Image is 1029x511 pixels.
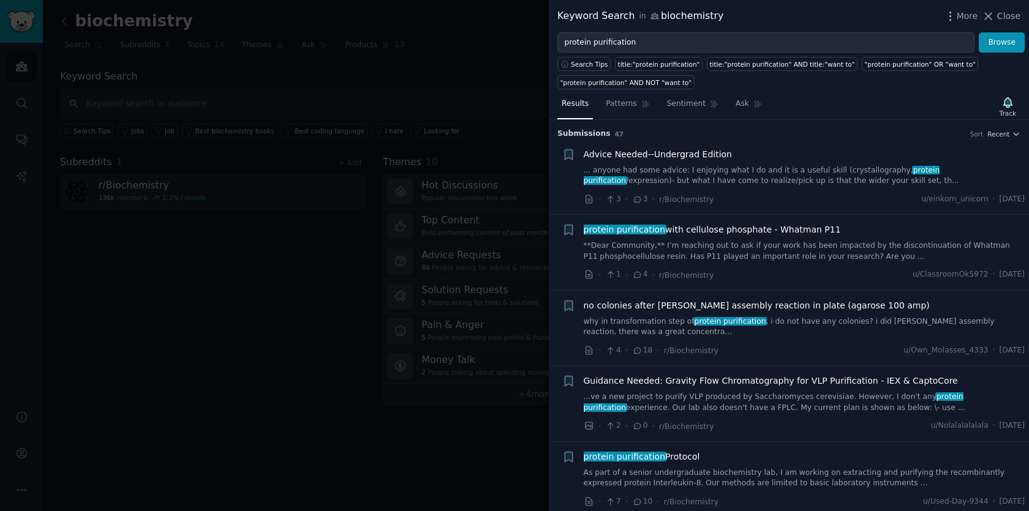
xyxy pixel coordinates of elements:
[584,223,841,236] span: with cellulose phosphate - Whatman P11
[632,194,647,205] span: 3
[557,32,974,53] input: Try a keyword related to your business
[605,345,620,356] span: 4
[923,496,989,507] span: u/Used-Day-9344
[584,299,930,312] a: no colonies after [PERSON_NAME] assembly reaction in plate (agarose 100 amp)
[659,422,714,431] span: r/Biochemistry
[987,130,1020,138] button: Recent
[584,468,1025,489] a: As part of a senior undergraduate biochemistry lab, I am working on extracting and purifying the ...
[615,57,703,71] a: title:"protein purification"
[913,269,989,280] span: u/ClassroomOk5972
[598,420,601,433] span: ·
[663,94,723,119] a: Sentiment
[557,9,723,24] div: Keyword Search biochemistry
[993,496,995,507] span: ·
[993,420,995,431] span: ·
[659,195,714,204] span: r/Biochemistry
[993,194,995,205] span: ·
[731,94,766,119] a: Ask
[584,450,700,463] span: Protocol
[625,495,628,508] span: ·
[1000,109,1016,117] div: Track
[931,420,989,431] span: u/Nolalalalalala
[944,10,978,23] button: More
[598,344,601,357] span: ·
[657,495,659,508] span: ·
[639,11,646,22] span: in
[987,130,1009,138] span: Recent
[1000,345,1025,356] span: [DATE]
[584,148,732,161] a: Advice Needed--Undergrad Edition
[625,420,628,433] span: ·
[625,269,628,282] span: ·
[605,496,620,507] span: 7
[560,78,692,87] div: "protein purification" AND NOT "want to"
[598,193,601,206] span: ·
[979,32,1025,53] button: Browse
[921,194,988,205] span: u/einkorn_unicorn
[652,193,655,206] span: ·
[995,94,1020,119] button: Track
[584,241,1025,262] a: **Dear Community,** I’m reaching out to ask if your work has been impacted by the discontinuation...
[997,10,1020,23] span: Close
[1000,269,1025,280] span: [DATE]
[605,420,620,431] span: 2
[652,269,655,282] span: ·
[659,271,714,280] span: r/Biochemistry
[903,345,988,356] span: u/Own_Molasses_4333
[625,193,628,206] span: ·
[615,130,624,138] span: 47
[664,346,718,355] span: r/Biochemistry
[571,60,608,69] span: Search Tips
[957,10,978,23] span: More
[667,99,706,110] span: Sentiment
[605,269,620,280] span: 1
[625,344,628,357] span: ·
[652,420,655,433] span: ·
[632,420,647,431] span: 0
[557,57,611,71] button: Search Tips
[862,57,978,71] a: "protein purification" OR "want to"
[865,60,976,69] div: "protein purification" OR "want to"
[584,450,700,463] a: protein purificationProtocol
[1000,496,1025,507] span: [DATE]
[557,129,611,140] span: Submission s
[557,75,695,89] a: "protein purification" AND NOT "want to"
[970,130,984,138] div: Sort
[993,345,995,356] span: ·
[1000,194,1025,205] span: [DATE]
[736,99,749,110] span: Ask
[606,99,636,110] span: Patterns
[601,94,654,119] a: Patterns
[707,57,858,71] a: title:"protein purification" AND title:"want to"
[598,495,601,508] span: ·
[557,94,593,119] a: Results
[982,10,1020,23] button: Close
[584,392,963,412] span: protein purification
[632,496,652,507] span: 10
[993,269,995,280] span: ·
[632,345,652,356] span: 18
[1000,420,1025,431] span: [DATE]
[584,392,1025,413] a: ...ve a new project to purify VLP produced by Saccharomyces cerevisiae. However, I don't anyprote...
[598,269,601,282] span: ·
[584,316,1025,338] a: why in transformation step ofprotein purification, i do not have any colonies? i did [PERSON_NAME...
[664,498,718,506] span: r/Biochemistry
[584,223,841,236] a: protein purificationwith cellulose phosphate - Whatman P11
[605,194,620,205] span: 3
[582,225,666,234] span: protein purification
[632,269,647,280] span: 4
[584,375,958,387] a: Guidance Needed: Gravity Flow Chromatography for VLP Purification - IEX & CaptoCore
[582,452,666,461] span: protein purification
[693,317,767,326] span: protein purification
[618,60,700,69] div: title:"protein purification"
[657,344,659,357] span: ·
[709,60,854,69] div: title:"protein purification" AND title:"want to"
[562,99,589,110] span: Results
[584,165,1025,187] a: ... anyone had some advice: I enjoying what I do and it is a useful skill (crystallography,protei...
